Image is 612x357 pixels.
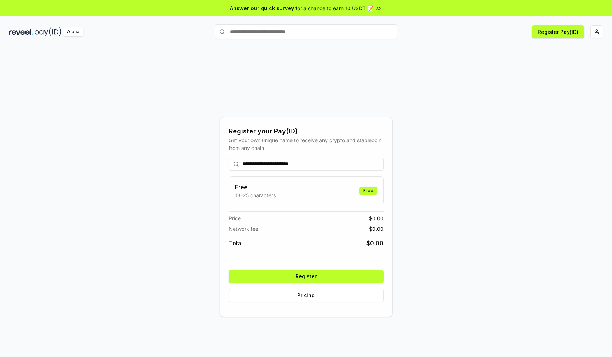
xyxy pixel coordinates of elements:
button: Pricing [229,289,384,302]
span: $ 0.00 [366,239,384,248]
span: $ 0.00 [369,225,384,233]
span: Total [229,239,243,248]
span: Network fee [229,225,258,233]
div: Free [359,187,377,195]
h3: Free [235,183,276,191]
img: pay_id [35,27,62,36]
div: Alpha [63,27,83,36]
span: Answer our quick survey [230,4,294,12]
button: Register Pay(ID) [532,25,584,38]
div: Register your Pay(ID) [229,126,384,136]
span: for a chance to earn 10 USDT 📝 [295,4,373,12]
span: Price [229,214,241,222]
span: $ 0.00 [369,214,384,222]
div: Get your own unique name to receive any crypto and stablecoin, from any chain [229,136,384,152]
button: Register [229,270,384,283]
img: reveel_dark [9,27,33,36]
p: 13-25 characters [235,191,276,199]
